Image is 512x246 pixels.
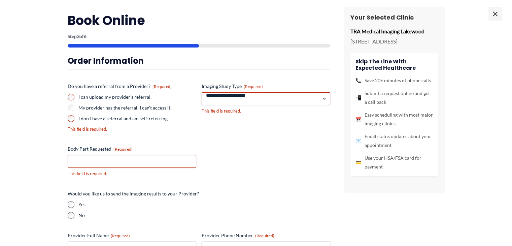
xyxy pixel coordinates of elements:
span: 📅 [355,115,361,124]
label: Body Part Requested [68,146,196,152]
label: Yes [78,201,330,208]
label: Provider Full Name [68,232,196,239]
span: 6 [84,33,87,39]
span: 💳 [355,158,361,167]
span: 3 [77,33,79,39]
h3: Your Selected Clinic [350,13,438,21]
h2: Book Online [68,12,330,29]
label: I can upload my provider's referral. [78,94,196,100]
span: (Required) [255,233,274,238]
span: 📧 [355,136,361,145]
label: I don't have a referral and am self-referring. [78,115,196,122]
div: This field is required. [68,126,196,132]
li: Email status updates about your appointment [355,132,433,150]
span: 📞 [355,76,361,85]
li: Easy scheduling with most major imaging clinics [355,111,433,128]
span: (Required) [152,84,172,89]
legend: Would you like us to send the imaging results to your Provider? [68,190,199,197]
h3: Order Information [68,56,330,66]
label: My provider has the referral; I can't access it. [78,104,196,111]
span: × [488,7,502,20]
p: TRA Medical Imaging Lakewood [350,26,438,36]
legend: Do you have a referral from a Provider? [68,83,172,90]
span: (Required) [113,147,133,152]
p: [STREET_ADDRESS] [350,36,438,47]
label: Imaging Study Type [202,83,330,90]
h4: Skip the line with Expected Healthcare [355,58,433,71]
label: No [78,212,330,219]
p: Step of [68,34,330,39]
span: (Required) [111,233,130,238]
li: Submit a request online and get a call back [355,89,433,106]
li: Use your HSA/FSA card for payment [355,154,433,171]
span: 📲 [355,93,361,102]
label: Provider Phone Number [202,232,330,239]
span: (Required) [244,84,263,89]
div: This field is required. [68,171,196,177]
div: This field is required. [202,108,330,114]
li: Save 20+ minutes of phone calls [355,76,433,85]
